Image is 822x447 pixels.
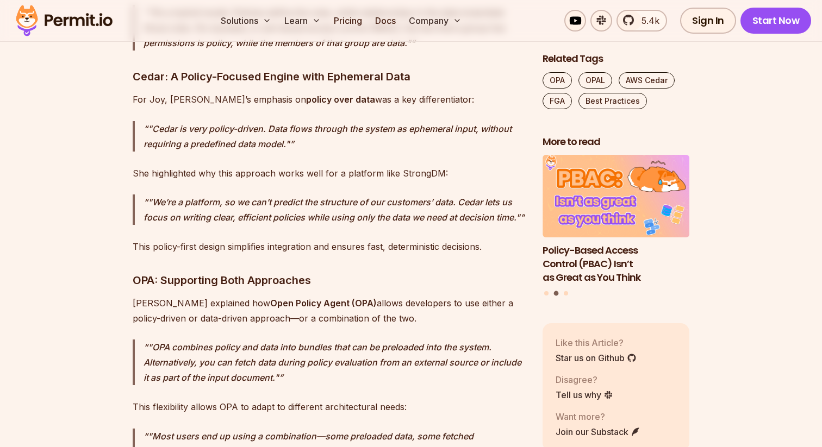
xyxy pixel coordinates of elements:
[635,14,659,27] span: 5.4k
[616,10,667,32] a: 5.4k
[543,52,689,66] h2: Related Tags
[543,72,572,89] a: OPA
[680,8,736,34] a: Sign In
[740,8,812,34] a: Start Now
[556,425,640,438] a: Join our Substack
[144,339,525,385] p: "OPA combines policy and data into bundles that can be preloaded into the system. Alternatively, ...
[543,155,689,298] div: Posts
[543,93,572,109] a: FGA
[133,68,525,85] h3: Cedar: A Policy-Focused Engine with Ephemeral Data
[216,10,276,32] button: Solutions
[133,295,525,326] p: [PERSON_NAME] explained how allows developers to use either a policy-driven or data-driven approa...
[133,239,525,254] p: This policy-first design simplifies integration and ensures fast, deterministic decisions.
[280,10,325,32] button: Learn
[556,388,613,401] a: Tell us why
[133,92,525,107] p: For Joy, [PERSON_NAME]’s emphasis on was a key differentiator:
[543,155,689,238] img: Policy-Based Access Control (PBAC) Isn’t as Great as You Think
[11,2,117,39] img: Permit logo
[144,194,525,225] p: "We’re a platform, so we can’t predict the structure of our customers’ data. Cedar lets us focus ...
[556,373,613,386] p: Disagree?
[306,94,375,105] strong: policy over data
[543,135,689,149] h2: More to read
[578,93,647,109] a: Best Practices
[543,155,689,285] a: Policy-Based Access Control (PBAC) Isn’t as Great as You ThinkPolicy-Based Access Control (PBAC) ...
[133,272,525,289] h3: OPA: Supporting Both Approaches
[543,244,689,284] h3: Policy-Based Access Control (PBAC) Isn’t as Great as You Think
[543,155,689,285] li: 2 of 3
[619,72,675,89] a: AWS Cedar
[556,336,637,349] p: Like this Article?
[404,10,466,32] button: Company
[144,121,525,152] p: "Cedar is very policy-driven. Data flows through the system as ephemeral input, without requiring...
[329,10,366,32] a: Pricing
[371,10,400,32] a: Docs
[270,298,377,309] strong: Open Policy Agent (OPA)
[556,351,637,364] a: Star us on Github
[578,72,612,89] a: OPAL
[554,291,559,296] button: Go to slide 2
[556,410,640,423] p: Want more?
[133,399,525,414] p: This flexibility allows OPA to adapt to different architectural needs:
[564,291,568,295] button: Go to slide 3
[133,166,525,181] p: She highlighted why this approach works well for a platform like StrongDM:
[544,291,549,295] button: Go to slide 1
